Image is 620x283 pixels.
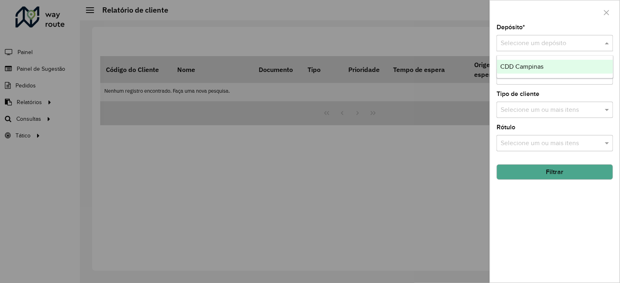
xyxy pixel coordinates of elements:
label: Rótulo [497,122,515,132]
ng-dropdown-panel: Options list [497,55,613,78]
label: Tipo de cliente [497,89,539,99]
span: CDD Campinas [500,63,543,70]
label: Depósito [497,22,525,32]
button: Filtrar [497,164,613,180]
